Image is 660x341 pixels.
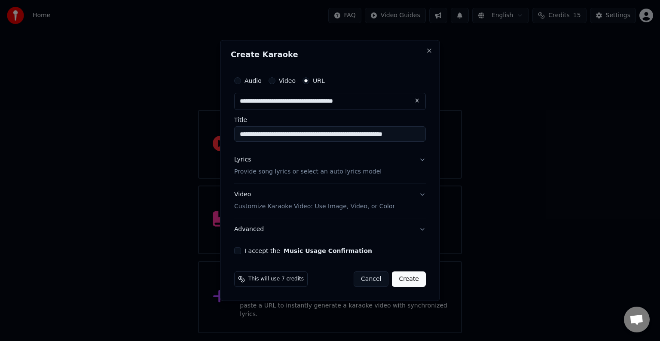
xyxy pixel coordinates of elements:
label: I accept the [244,248,372,254]
label: URL [313,78,325,84]
button: VideoCustomize Karaoke Video: Use Image, Video, or Color [234,183,426,218]
div: Lyrics [234,155,251,164]
label: Audio [244,78,262,84]
p: Provide song lyrics or select an auto lyrics model [234,167,382,176]
button: I accept the [284,248,372,254]
button: Create [392,271,426,287]
button: Advanced [234,218,426,241]
button: LyricsProvide song lyrics or select an auto lyrics model [234,149,426,183]
div: Video [234,190,395,211]
button: Cancel [354,271,388,287]
span: This will use 7 credits [248,276,304,283]
label: Title [234,117,426,123]
label: Video [279,78,296,84]
p: Customize Karaoke Video: Use Image, Video, or Color [234,202,395,211]
h2: Create Karaoke [231,51,429,58]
